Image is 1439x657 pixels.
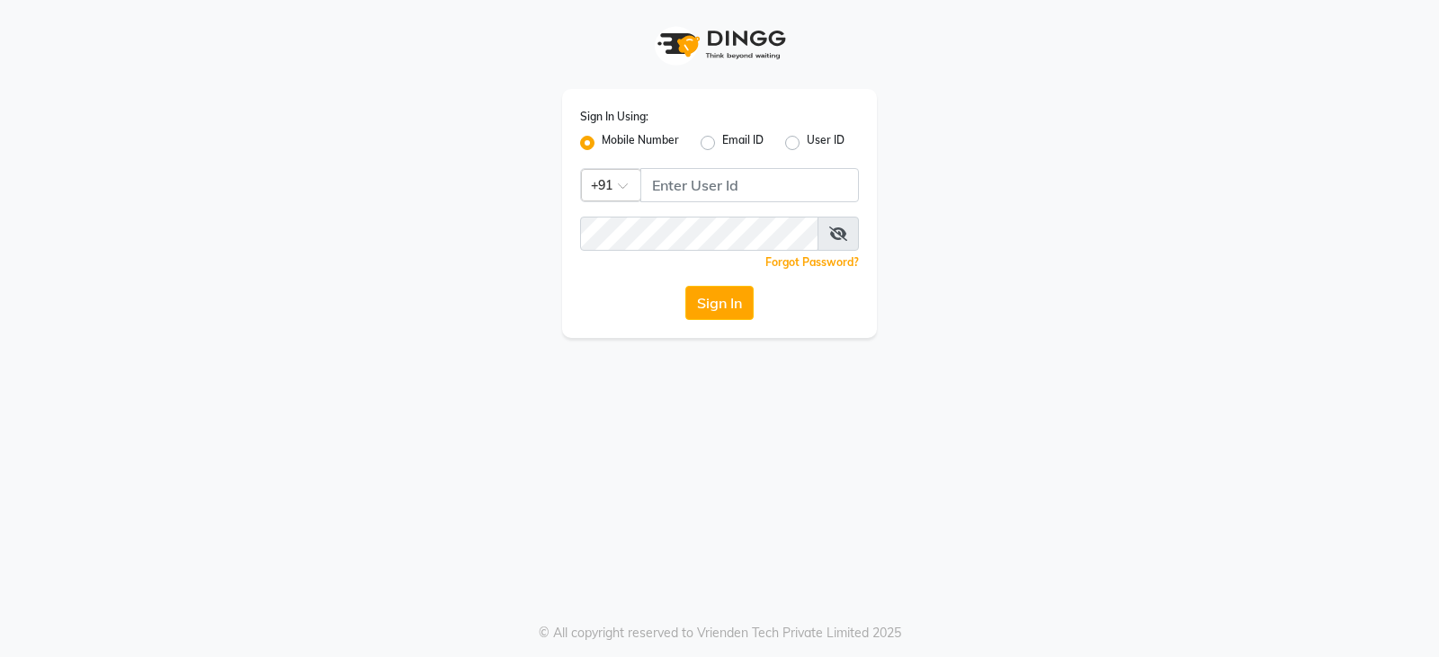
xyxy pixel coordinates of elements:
[722,132,764,154] label: Email ID
[648,18,791,71] img: logo1.svg
[685,286,754,320] button: Sign In
[580,217,818,251] input: Username
[640,168,859,202] input: Username
[807,132,845,154] label: User ID
[602,132,679,154] label: Mobile Number
[765,255,859,269] a: Forgot Password?
[580,109,648,125] label: Sign In Using:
